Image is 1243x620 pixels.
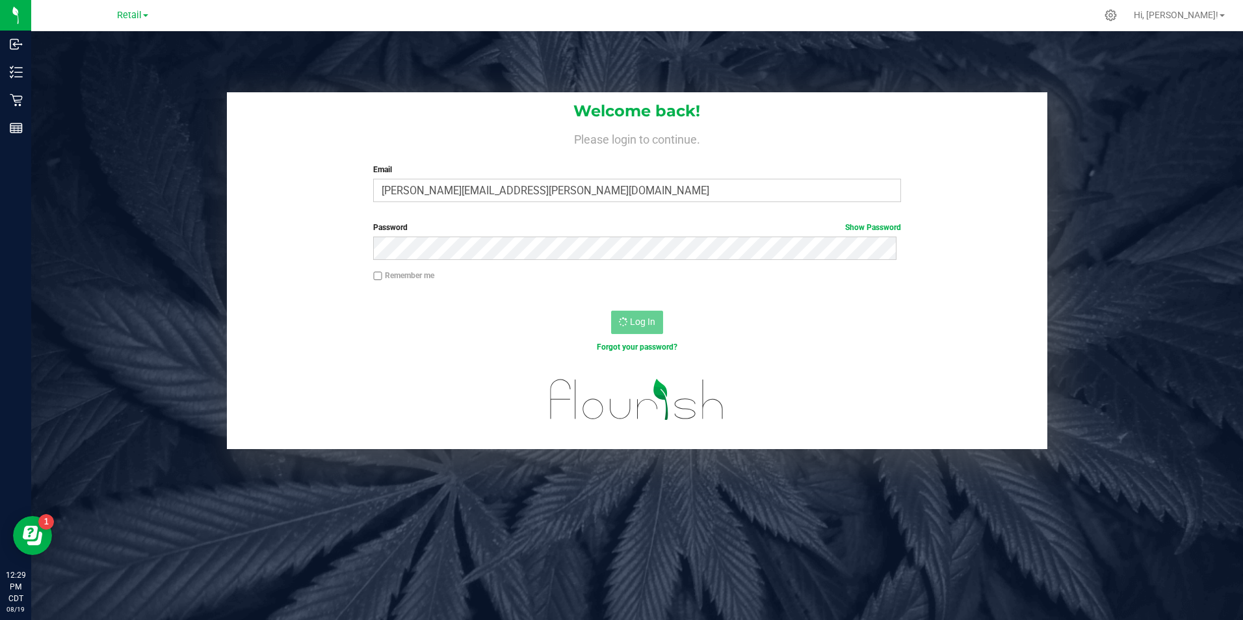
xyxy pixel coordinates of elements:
[373,270,434,281] label: Remember me
[6,604,25,614] p: 08/19
[10,94,23,107] inline-svg: Retail
[10,66,23,79] inline-svg: Inventory
[597,342,677,352] a: Forgot your password?
[13,516,52,555] iframe: Resource center
[611,311,663,334] button: Log In
[10,122,23,135] inline-svg: Reports
[6,569,25,604] p: 12:29 PM CDT
[117,10,142,21] span: Retail
[534,367,740,433] img: flourish_logo.svg
[373,272,382,281] input: Remember me
[845,223,901,232] a: Show Password
[630,316,655,327] span: Log In
[1134,10,1218,20] span: Hi, [PERSON_NAME]!
[373,223,408,232] span: Password
[10,38,23,51] inline-svg: Inbound
[227,103,1048,120] h1: Welcome back!
[227,130,1048,146] h4: Please login to continue.
[1103,9,1119,21] div: Manage settings
[373,164,901,175] label: Email
[38,514,54,530] iframe: Resource center unread badge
